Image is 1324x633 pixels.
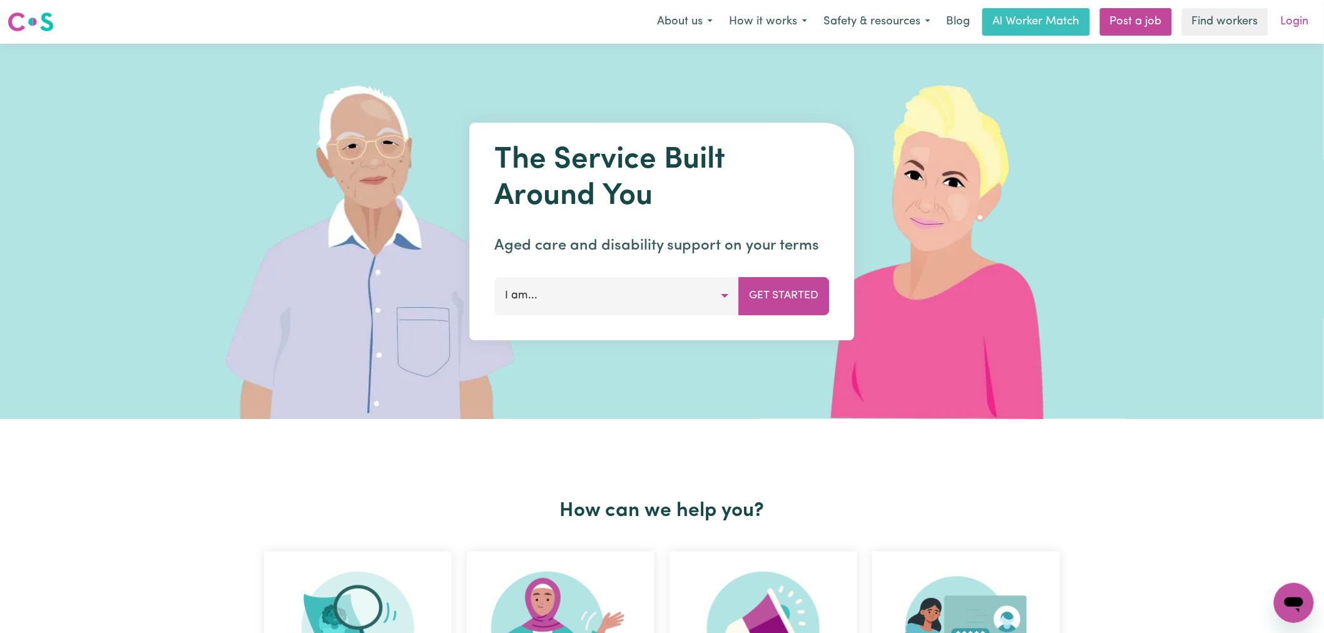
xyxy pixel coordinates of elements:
a: Careseekers logo [8,8,54,36]
a: Post a job [1100,8,1172,36]
a: Blog [939,8,977,36]
img: Careseekers logo [8,11,54,33]
a: Login [1273,8,1316,36]
button: I am... [495,277,740,315]
button: Get Started [739,277,830,315]
h1: The Service Built Around You [495,143,830,215]
button: About us [649,9,721,35]
a: Find workers [1182,8,1268,36]
iframe: Button to launch messaging window [1274,583,1314,623]
button: Safety & resources [815,9,939,35]
p: Aged care and disability support on your terms [495,235,830,257]
h2: How can we help you? [257,499,1067,523]
button: How it works [721,9,815,35]
a: AI Worker Match [982,8,1090,36]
